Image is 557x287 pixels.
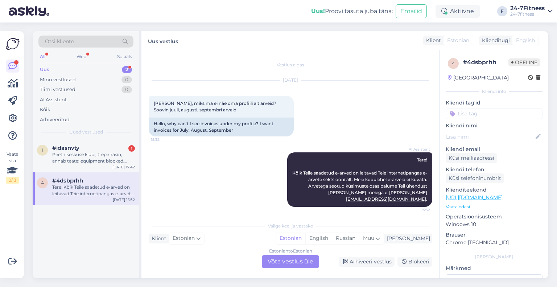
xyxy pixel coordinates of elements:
[332,233,359,244] div: Russian
[149,118,294,136] div: Hello, why can't I see invoices under my profile? I want invoices for July, August, September
[40,86,75,93] div: Tiimi vestlused
[45,38,74,45] span: Otsi kliente
[446,204,542,210] p: Vaata edasi ...
[149,77,432,83] div: [DATE]
[510,5,553,17] a: 24-7Fitness24-7fitness
[446,265,542,272] p: Märkmed
[154,101,277,112] span: [PERSON_NAME], miks ma ei näe oma profiili alt arveid? Soovin juuli, augusti, septembri arveid
[446,239,542,246] p: Chrome [TECHNICAL_ID]
[52,184,135,197] div: Tere! Kõik Teile saadetud e-arved on leitavad Teie internetipangas e-arvete sektsiooni alt. Meie ...
[436,5,480,18] div: Aktiivne
[510,5,545,11] div: 24-7Fitness
[384,235,430,242] div: [PERSON_NAME]
[452,61,455,66] span: 4
[363,235,374,241] span: Muu
[52,151,135,164] div: Peetri keskuse klubi, trepimasin, annab teate: equipment blocked, contact technical support
[148,36,178,45] label: Uus vestlus
[292,157,428,202] span: Tere! Kõik Teile saadetud e-arved on leitavad Teie internetipangas e-arvete sektsiooni alt. Meie ...
[121,76,132,83] div: 0
[446,145,542,153] p: Kliendi email
[173,234,195,242] span: Estonian
[447,37,469,44] span: Estonian
[446,254,542,260] div: [PERSON_NAME]
[52,177,83,184] span: #4dsbprhh
[151,137,178,142] span: 15:32
[497,6,507,16] div: F
[149,235,166,242] div: Klient
[508,58,540,66] span: Offline
[311,8,325,15] b: Uus!
[6,151,19,184] div: Vaata siia
[305,233,332,244] div: English
[311,7,393,16] div: Proovi tasuta juba täna:
[446,99,542,107] p: Kliendi tag'id
[446,108,542,119] input: Lisa tag
[116,52,133,61] div: Socials
[128,145,135,152] div: 1
[446,153,497,163] div: Küsi meiliaadressi
[403,207,430,213] span: 15:32
[40,76,76,83] div: Minu vestlused
[262,255,319,268] div: Võta vestlus üle
[40,106,50,113] div: Kõik
[446,173,504,183] div: Küsi telefoninumbrit
[40,116,70,123] div: Arhiveeritud
[446,221,542,228] p: Windows 10
[149,223,432,229] div: Valige keel ja vastake
[446,186,542,194] p: Klienditeekond
[41,180,44,185] span: 4
[112,164,135,170] div: [DATE] 17:42
[6,177,19,184] div: 2 / 3
[6,37,20,51] img: Askly Logo
[423,37,441,44] div: Klient
[446,231,542,239] p: Brauser
[69,129,103,135] span: Uued vestlused
[446,194,503,201] a: [URL][DOMAIN_NAME]
[276,233,305,244] div: Estonian
[448,74,509,82] div: [GEOGRAPHIC_DATA]
[122,66,132,73] div: 2
[397,257,432,267] div: Blokeeri
[446,122,542,130] p: Kliendi nimi
[403,147,430,152] span: AI Assistent
[52,145,79,151] span: #idasnvty
[269,248,312,254] div: Estonian to Estonian
[446,133,534,141] input: Lisa nimi
[516,37,535,44] span: English
[446,213,542,221] p: Operatsioonisüsteem
[446,166,542,173] p: Kliendi telefon
[339,257,395,267] div: Arhiveeri vestlus
[396,4,427,18] button: Emailid
[121,86,132,93] div: 0
[113,197,135,202] div: [DATE] 15:32
[463,58,508,67] div: # 4dsbprhh
[42,147,43,153] span: i
[479,37,510,44] div: Klienditugi
[40,66,49,73] div: Uus
[75,52,88,61] div: Web
[38,52,47,61] div: All
[149,62,432,68] div: Vestlus algas
[446,88,542,95] div: Kliendi info
[510,11,545,17] div: 24-7fitness
[346,196,426,202] a: [EMAIL_ADDRESS][DOMAIN_NAME]
[40,96,67,103] div: AI Assistent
